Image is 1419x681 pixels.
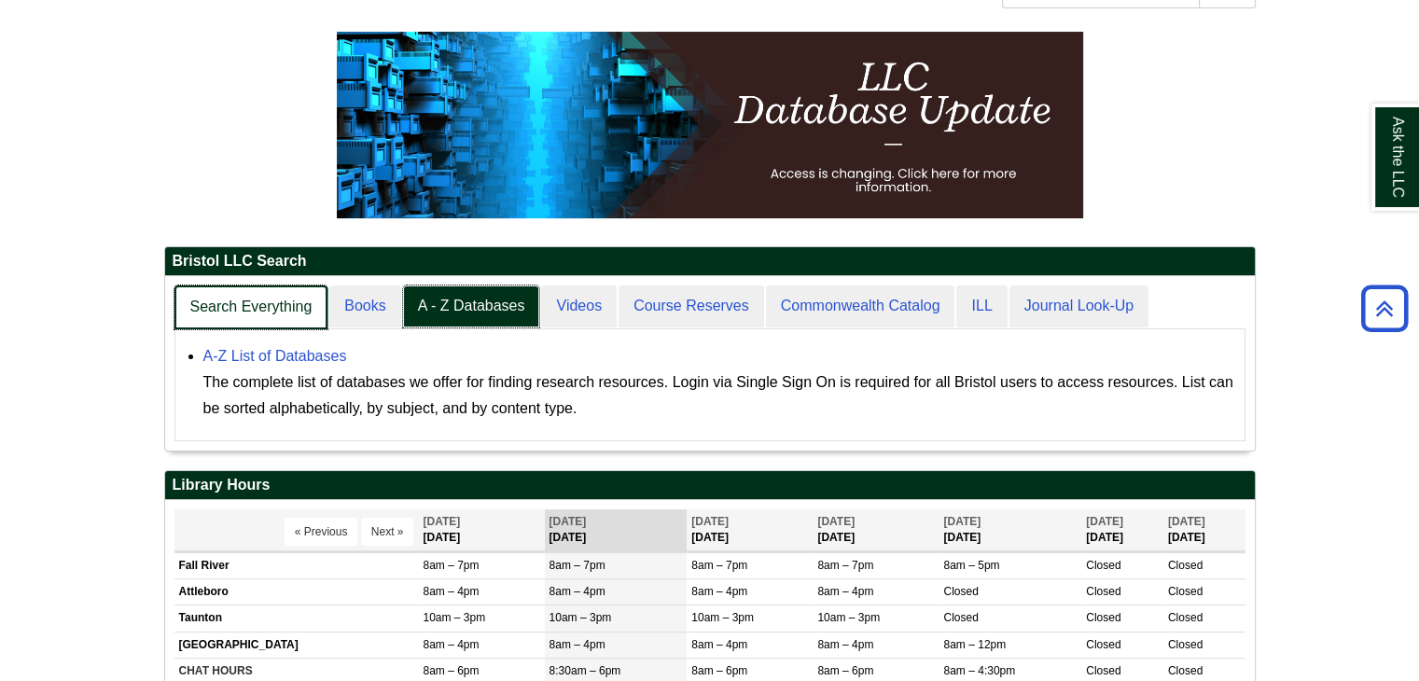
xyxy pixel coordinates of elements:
td: Attleboro [174,579,419,605]
a: ILL [956,285,1007,327]
td: Taunton [174,605,419,632]
span: [DATE] [943,515,981,528]
span: 8:30am – 6pm [550,664,621,677]
span: Closed [1168,559,1203,572]
th: [DATE] [418,509,544,551]
span: 8am – 4pm [817,638,873,651]
span: 8am – 12pm [943,638,1006,651]
span: 8am – 7pm [817,559,873,572]
button: Next » [361,518,414,546]
span: Closed [943,585,978,598]
h2: Library Hours [165,471,1255,500]
span: 8am – 4pm [817,585,873,598]
span: Closed [1086,559,1120,572]
span: Closed [1168,611,1203,624]
a: A - Z Databases [403,285,540,327]
span: 8am – 4pm [423,638,479,651]
span: 8am – 6pm [423,664,479,677]
a: Search Everything [174,285,328,329]
td: [GEOGRAPHIC_DATA] [174,632,419,658]
span: 8am – 6pm [817,664,873,677]
span: Closed [1168,664,1203,677]
span: 8am – 7pm [550,559,605,572]
span: [DATE] [817,515,855,528]
div: The complete list of databases we offer for finding research resources. Login via Single Sign On ... [203,369,1235,422]
span: Closed [1086,585,1120,598]
span: 10am – 3pm [691,611,754,624]
span: Closed [1086,664,1120,677]
a: Videos [541,285,617,327]
a: Commonwealth Catalog [766,285,955,327]
a: Books [329,285,400,327]
span: Closed [1086,611,1120,624]
span: 8am – 4pm [691,585,747,598]
th: [DATE] [1163,509,1245,551]
a: Back to Top [1355,296,1414,321]
span: Closed [943,611,978,624]
span: 8am – 6pm [691,664,747,677]
th: [DATE] [687,509,813,551]
button: « Previous [285,518,358,546]
span: 10am – 3pm [817,611,880,624]
th: [DATE] [813,509,939,551]
span: Closed [1086,638,1120,651]
img: HTML tutorial [337,32,1083,218]
td: Fall River [174,553,419,579]
span: 10am – 3pm [423,611,485,624]
span: 8am – 7pm [423,559,479,572]
h2: Bristol LLC Search [165,247,1255,276]
a: Course Reserves [619,285,764,327]
span: 8am – 5pm [943,559,999,572]
span: Closed [1168,638,1203,651]
span: 8am – 7pm [691,559,747,572]
span: [DATE] [550,515,587,528]
span: 8am – 4:30pm [943,664,1015,677]
span: 8am – 4pm [691,638,747,651]
a: Journal Look-Up [1009,285,1148,327]
th: [DATE] [939,509,1081,551]
span: 8am – 4pm [550,585,605,598]
th: [DATE] [1081,509,1163,551]
span: 8am – 4pm [550,638,605,651]
th: [DATE] [545,509,688,551]
a: A-Z List of Databases [203,348,347,364]
span: [DATE] [1086,515,1123,528]
span: Closed [1168,585,1203,598]
span: 10am – 3pm [550,611,612,624]
span: 8am – 4pm [423,585,479,598]
span: [DATE] [691,515,729,528]
span: [DATE] [423,515,460,528]
span: [DATE] [1168,515,1205,528]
